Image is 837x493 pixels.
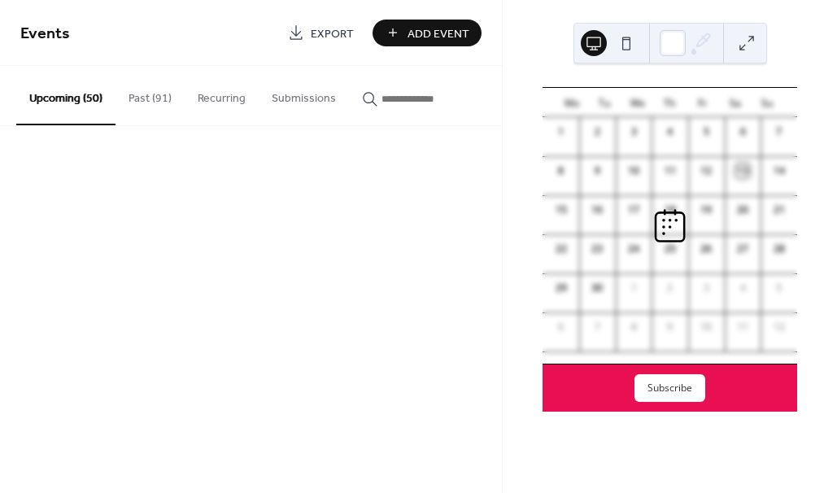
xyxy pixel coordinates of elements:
[772,203,787,217] div: 21
[590,242,604,256] div: 23
[735,164,750,178] div: 13
[626,164,641,178] div: 10
[590,281,604,295] div: 30
[116,66,185,124] button: Past (91)
[590,320,604,334] div: 7
[719,88,752,117] div: Sa
[699,281,713,295] div: 3
[772,320,787,334] div: 12
[588,88,621,117] div: Tu
[554,164,569,178] div: 8
[554,242,569,256] div: 22
[185,66,259,124] button: Recurring
[373,20,482,46] button: Add Event
[663,281,678,295] div: 2
[556,88,588,117] div: Mo
[663,242,678,256] div: 25
[699,242,713,256] div: 26
[735,320,750,334] div: 11
[699,124,713,139] div: 5
[16,66,116,125] button: Upcoming (50)
[554,320,569,334] div: 6
[772,281,787,295] div: 5
[663,164,678,178] div: 11
[772,124,787,139] div: 7
[735,203,750,217] div: 20
[699,320,713,334] div: 10
[654,88,687,117] div: Th
[752,88,784,117] div: Su
[626,242,641,256] div: 24
[590,164,604,178] div: 9
[699,203,713,217] div: 19
[626,124,641,139] div: 3
[311,25,354,42] span: Export
[735,281,750,295] div: 4
[687,88,719,117] div: Fr
[626,281,641,295] div: 1
[626,203,641,217] div: 17
[663,203,678,217] div: 18
[554,281,569,295] div: 29
[772,164,787,178] div: 14
[772,242,787,256] div: 28
[735,124,750,139] div: 6
[735,242,750,256] div: 27
[276,20,366,46] a: Export
[634,374,705,402] button: Subscribe
[699,164,713,178] div: 12
[663,124,678,139] div: 4
[554,124,569,139] div: 1
[621,88,654,117] div: We
[554,203,569,217] div: 15
[626,320,641,334] div: 8
[20,18,70,50] span: Events
[590,124,604,139] div: 2
[590,203,604,217] div: 16
[663,320,678,334] div: 9
[259,66,349,124] button: Submissions
[408,25,469,42] span: Add Event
